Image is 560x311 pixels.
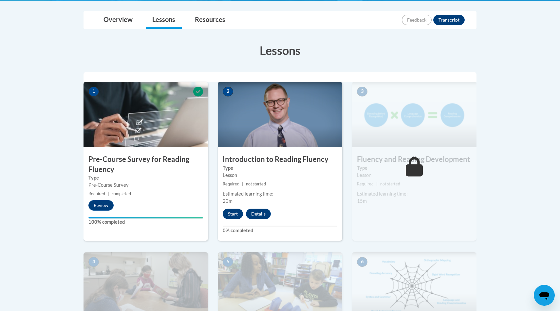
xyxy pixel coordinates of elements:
span: 20m [223,198,233,204]
button: Details [246,209,271,219]
span: not started [380,181,400,186]
span: 3 [357,87,367,96]
span: | [108,191,109,196]
span: 5 [223,257,233,267]
button: Feedback [402,15,432,25]
label: Type [223,164,337,172]
span: | [242,181,243,186]
div: Lesson [357,172,472,179]
label: 0% completed [223,227,337,234]
span: Required [223,181,239,186]
span: completed [112,191,131,196]
h3: Pre-Course Survey for Reading Fluency [84,154,208,175]
button: Start [223,209,243,219]
span: 6 [357,257,367,267]
span: not started [246,181,266,186]
span: Required [357,181,374,186]
span: 15m [357,198,367,204]
span: Required [88,191,105,196]
img: Course Image [352,82,476,147]
div: Pre-Course Survey [88,181,203,189]
div: Estimated learning time: [357,190,472,198]
label: Type [357,164,472,172]
iframe: Button to launch messaging window [534,285,555,306]
img: Course Image [218,82,342,147]
label: Type [88,174,203,181]
h3: Introduction to Reading Fluency [218,154,342,164]
span: 2 [223,87,233,96]
div: Estimated learning time: [223,190,337,198]
span: 4 [88,257,99,267]
a: Resources [188,11,232,29]
a: Lessons [146,11,182,29]
img: Course Image [84,82,208,147]
button: Review [88,200,114,211]
a: Overview [97,11,139,29]
button: Transcript [433,15,465,25]
div: Lesson [223,172,337,179]
h3: Lessons [84,42,476,59]
div: Your progress [88,217,203,218]
span: | [376,181,378,186]
label: 100% completed [88,218,203,226]
h3: Fluency and Reading Development [352,154,476,164]
span: 1 [88,87,99,96]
